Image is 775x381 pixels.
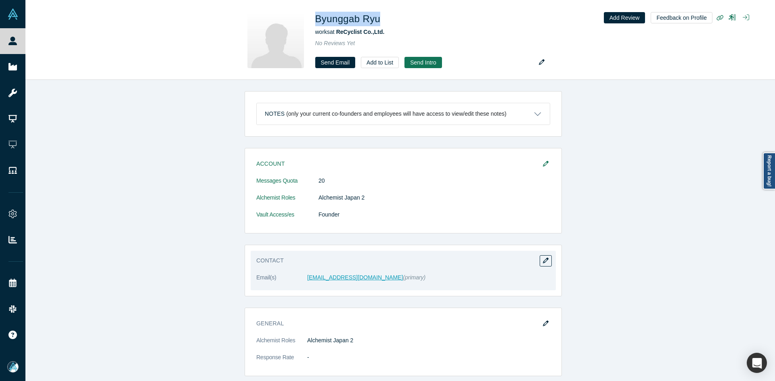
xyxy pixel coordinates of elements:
h3: Notes [265,110,285,118]
dt: Email(s) [256,273,307,290]
dd: - [307,353,550,362]
img: Byunggab Ryu's Profile Image [247,12,304,68]
button: Send Intro [404,57,442,68]
dt: Response Rate [256,353,307,370]
dd: Alchemist Japan 2 [318,194,550,202]
dd: 20 [318,177,550,185]
dt: Alchemist Roles [256,336,307,353]
span: (primary) [403,274,425,281]
h1: Byunggab Ryu [315,12,381,26]
img: Mia Scott's Account [7,361,19,373]
button: Feedback on Profile [651,12,712,23]
dd: Alchemist Japan 2 [307,336,550,345]
p: (only your current co-founders and employees will have access to view/edit these notes) [286,110,507,117]
a: [EMAIL_ADDRESS][DOMAIN_NAME] [307,274,403,281]
a: ReCyclist Co.,Ltd. [336,29,385,35]
a: Send Email [315,57,356,68]
button: Add Review [604,12,645,23]
span: No Reviews Yet [315,40,355,46]
a: Report a bug! [763,152,775,189]
button: Notes (only your current co-founders and employees will have access to view/edit these notes) [257,103,550,125]
dt: Messages Quota [256,177,318,194]
h3: General [256,319,539,328]
dt: Alchemist Roles [256,194,318,210]
dd: Founder [318,210,550,219]
dt: Vault Access/es [256,210,318,227]
img: Alchemist Vault Logo [7,8,19,20]
button: Add to List [361,57,399,68]
span: works at [315,29,385,35]
h3: Account [256,160,539,168]
h3: Contact [256,256,539,265]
